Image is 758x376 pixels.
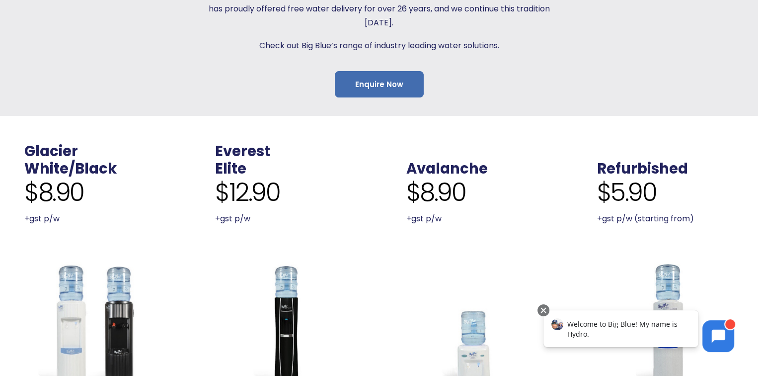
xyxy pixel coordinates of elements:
[215,178,280,207] span: $12.90
[215,212,352,226] p: +gst p/w
[406,212,543,226] p: +gst p/w
[24,212,161,226] p: +gst p/w
[597,159,688,179] a: Refurbished
[24,159,117,179] a: White/Black
[533,302,744,362] iframe: Chatbot
[406,159,488,179] a: Avalanche
[597,141,601,161] span: .
[215,159,246,179] a: Elite
[597,212,734,226] p: +gst p/w (starting from)
[597,178,657,207] span: $5.90
[406,178,466,207] span: $8.90
[335,71,424,97] a: Enquire Now
[406,141,410,161] span: .
[202,39,556,53] p: Check out Big Blue’s range of industry leading water solutions.
[24,141,78,161] a: Glacier
[24,178,84,207] span: $8.90
[215,141,270,161] a: Everest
